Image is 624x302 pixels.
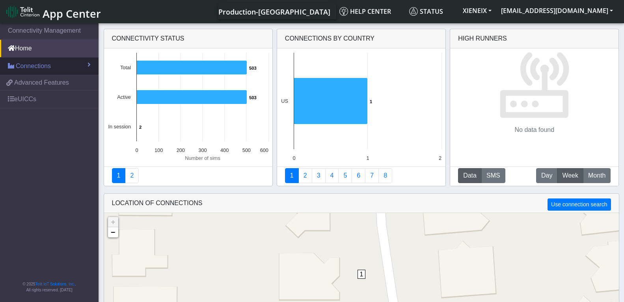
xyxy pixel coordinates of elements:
a: App Center [6,3,100,20]
a: Usage by Carrier [338,168,352,183]
div: Connectivity status [104,29,272,48]
a: Connections By Carrier [325,168,339,183]
span: Status [409,7,443,16]
a: Connections By Country [285,168,299,183]
span: 1 [358,270,366,279]
text: In session [108,124,131,130]
span: Month [588,171,605,180]
a: Telit IoT Solutions, Inc. [35,282,75,286]
text: 200 [177,147,185,153]
text: 1 [370,99,372,104]
a: Deployment status [125,168,139,183]
button: Use connection search [548,198,611,211]
text: 0 [135,147,138,153]
text: 0 [292,155,295,161]
button: [EMAIL_ADDRESS][DOMAIN_NAME] [496,4,618,18]
div: High Runners [458,34,507,43]
text: 2 [139,125,142,130]
button: Month [583,168,611,183]
nav: Summary paging [112,168,265,183]
text: 600 [260,147,268,153]
span: Connections [16,61,51,71]
img: knowledge.svg [339,7,348,16]
span: Help center [339,7,391,16]
a: Zoom in [108,217,118,227]
img: logo-telit-cinterion-gw-new.png [6,6,39,18]
a: Zoom out [108,227,118,237]
span: Week [562,171,578,180]
a: Carrier [298,168,312,183]
text: 500 [242,147,251,153]
a: Usage per Country [312,168,326,183]
a: 14 Days Trend [352,168,365,183]
button: Week [557,168,583,183]
div: 1 [358,270,365,293]
text: 1 [366,155,369,161]
a: Your current platform instance [218,4,330,19]
span: Day [541,171,552,180]
a: Status [406,4,458,19]
button: SMS [481,168,505,183]
span: App Center [43,6,101,21]
p: No data found [515,125,555,135]
span: Advanced Features [14,78,69,87]
text: 503 [249,95,257,100]
text: 300 [198,147,207,153]
text: 503 [249,66,257,70]
a: Help center [336,4,406,19]
nav: Summary paging [285,168,438,183]
img: No data found [499,48,570,119]
div: Connections By Country [277,29,445,48]
text: 400 [220,147,229,153]
button: XIENEIX [458,4,496,18]
text: Active [117,94,131,100]
text: 100 [155,147,163,153]
text: 2 [439,155,441,161]
div: LOCATION OF CONNECTIONS [104,194,619,213]
text: US [281,98,288,104]
a: Not Connected for 30 days [378,168,392,183]
img: status.svg [409,7,418,16]
text: Number of sims [185,155,220,161]
a: Connectivity status [112,168,126,183]
button: Data [458,168,482,183]
button: Day [536,168,557,183]
a: Zero Session [365,168,379,183]
text: Total [120,65,131,70]
span: Production-[GEOGRAPHIC_DATA] [218,7,330,17]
